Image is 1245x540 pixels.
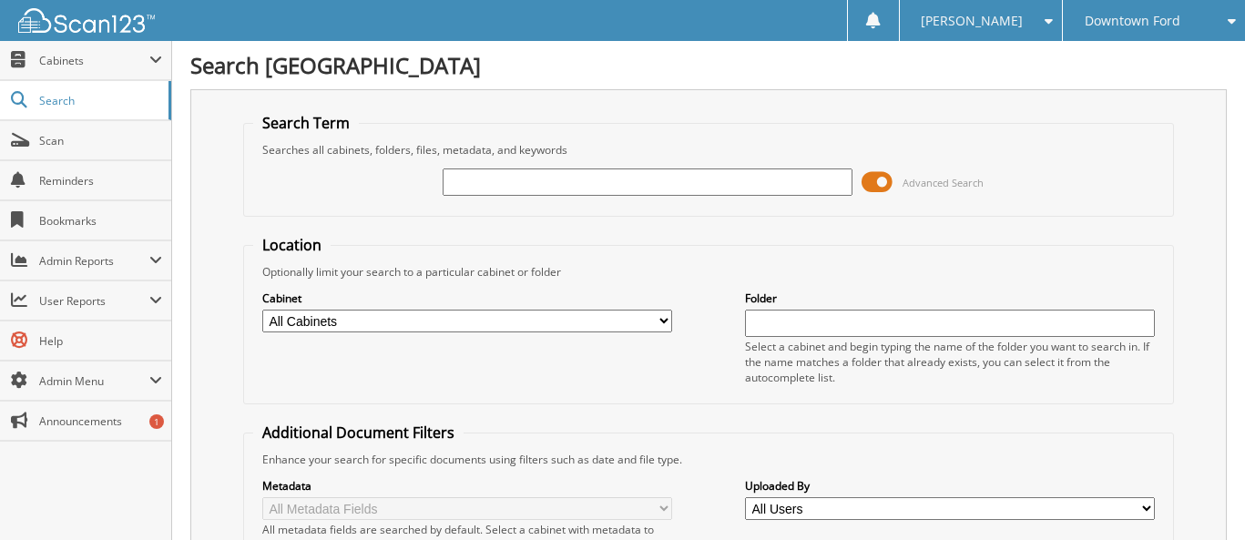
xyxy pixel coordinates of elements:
label: Folder [745,290,1155,306]
span: Reminders [39,173,162,188]
div: Select a cabinet and begin typing the name of the folder you want to search in. If the name match... [745,339,1155,385]
legend: Search Term [253,113,359,133]
span: Scan [39,133,162,148]
img: scan123-logo-white.svg [18,8,155,33]
span: Announcements [39,413,162,429]
div: Optionally limit your search to a particular cabinet or folder [253,264,1164,280]
div: Enhance your search for specific documents using filters such as date and file type. [253,452,1164,467]
div: Searches all cabinets, folders, files, metadata, and keywords [253,142,1164,158]
label: Metadata [262,478,672,494]
legend: Location [253,235,331,255]
span: Cabinets [39,53,149,68]
span: Bookmarks [39,213,162,229]
h1: Search [GEOGRAPHIC_DATA] [190,50,1227,80]
legend: Additional Document Filters [253,423,464,443]
span: Admin Menu [39,373,149,389]
span: [PERSON_NAME] [921,15,1023,26]
span: Search [39,93,159,108]
label: Cabinet [262,290,672,306]
span: Help [39,333,162,349]
span: User Reports [39,293,149,309]
span: Advanced Search [903,176,984,189]
span: Downtown Ford [1085,15,1180,26]
div: 1 [149,414,164,429]
span: Admin Reports [39,253,149,269]
label: Uploaded By [745,478,1155,494]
